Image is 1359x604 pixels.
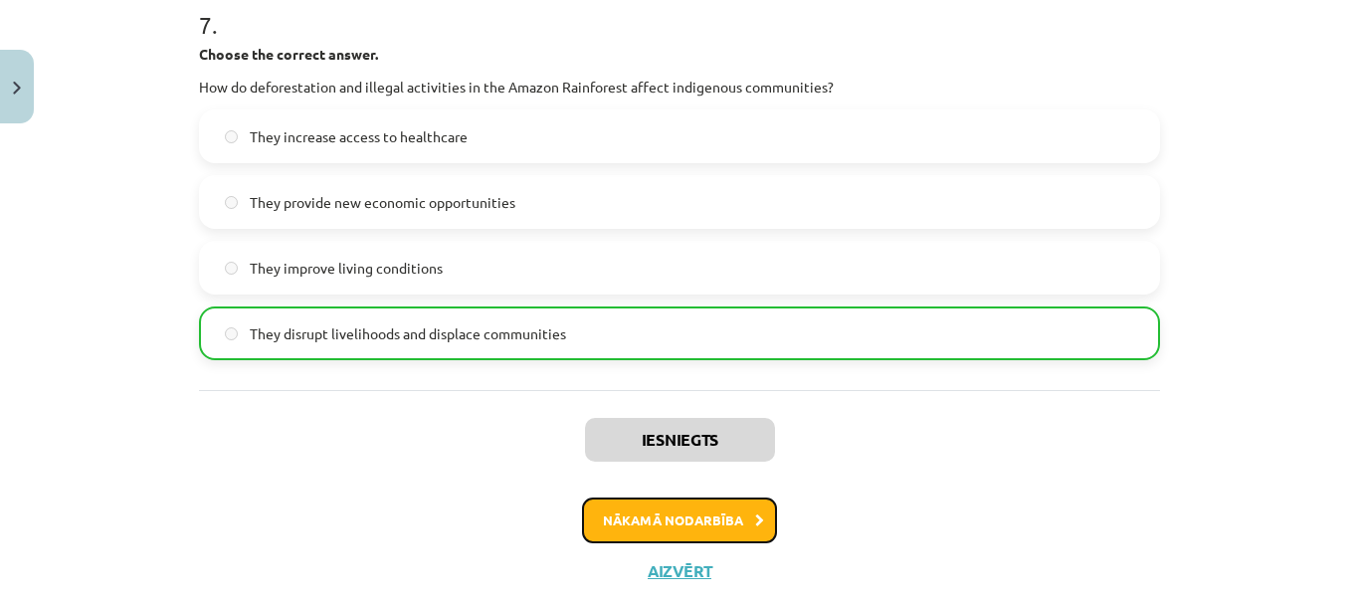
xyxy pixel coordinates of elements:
button: Iesniegts [585,418,775,462]
p: How do deforestation and illegal activities in the Amazon Rainforest affect indigenous communities? [199,77,1160,98]
button: Aizvērt [642,561,717,581]
button: Nākamā nodarbība [582,498,777,543]
img: icon-close-lesson-0947bae3869378f0d4975bcd49f059093ad1ed9edebbc8119c70593378902aed.svg [13,82,21,95]
span: They disrupt livelihoods and displace communities [250,323,566,344]
input: They increase access to healthcare [225,130,238,143]
input: They provide new economic opportunities [225,196,238,209]
input: They disrupt livelihoods and displace communities [225,327,238,340]
strong: Choose the correct answer. [199,45,378,63]
span: They improve living conditions [250,258,443,279]
span: They increase access to healthcare [250,126,468,147]
input: They improve living conditions [225,262,238,275]
span: They provide new economic opportunities [250,192,515,213]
